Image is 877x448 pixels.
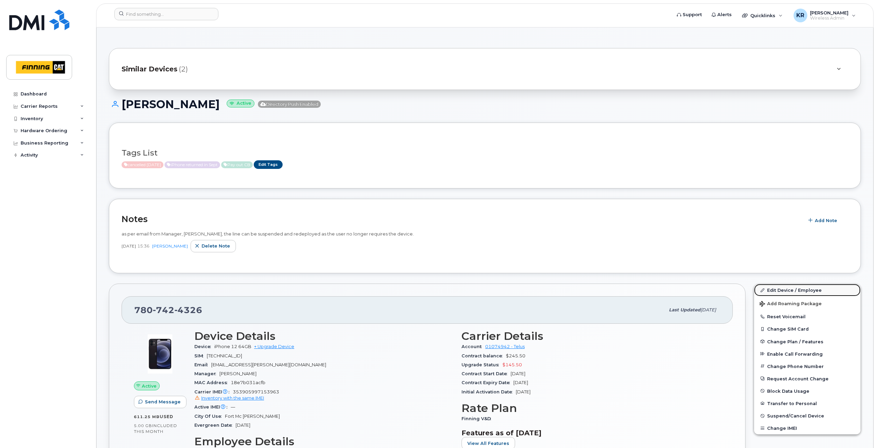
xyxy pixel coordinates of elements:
span: Device [194,344,214,349]
span: [DATE] [513,380,528,385]
img: image20231002-4137094-4ke690.jpeg [139,333,181,375]
span: [EMAIL_ADDRESS][PERSON_NAME][DOMAIN_NAME] [211,362,326,367]
span: Fort Mc [PERSON_NAME] [225,414,280,419]
button: Suspend/Cancel Device [754,410,861,422]
span: Directory Push Enabled [258,101,321,108]
span: City Of Use [194,414,225,419]
span: Change Plan / Features [767,339,823,344]
span: 15:36 [137,243,149,249]
span: 18e7b031acfb [231,380,265,385]
span: Active [122,161,163,168]
span: Active [221,161,253,168]
small: Active [227,100,254,107]
h3: Device Details [194,330,453,342]
span: Delete note [202,243,230,249]
span: Finning V&D [462,416,494,421]
span: Active [164,161,220,168]
span: Contract balance [462,353,506,358]
span: iPhone 12 64GB [214,344,251,349]
button: Change Phone Number [754,360,861,372]
span: used [160,414,173,419]
h1: [PERSON_NAME] [109,98,861,110]
span: 4326 [174,305,202,315]
span: MAC Address [194,380,231,385]
a: Inventory with the same IMEI [194,395,264,401]
h3: Rate Plan [462,402,720,414]
span: [DATE] [701,307,716,312]
button: Request Account Change [754,372,861,385]
button: Enable Call Forwarding [754,348,861,360]
h3: Carrier Details [462,330,720,342]
span: Contract Start Date [462,371,511,376]
span: included this month [134,423,177,434]
button: Reset Voicemail [754,310,861,323]
span: Enable Call Forwarding [767,351,823,356]
a: Edit Device / Employee [754,284,861,296]
span: Upgrade Status [462,362,502,367]
span: 742 [153,305,174,315]
span: 5.00 GB [134,423,152,428]
h3: Features as of [DATE] [462,429,720,437]
span: Last updated [669,307,701,312]
span: Email [194,362,211,367]
span: Active [142,383,157,389]
span: 780 [134,305,202,315]
span: $145.50 [502,362,522,367]
span: [DATE] [511,371,525,376]
iframe: Messenger Launcher [847,418,872,443]
button: Change SIM Card [754,323,861,335]
a: Edit Tags [254,160,283,169]
span: Initial Activation Date [462,389,516,394]
button: Block Data Usage [754,385,861,397]
span: View All Features [467,440,509,447]
span: Manager [194,371,219,376]
span: [PERSON_NAME] [219,371,257,376]
span: 611.25 MB [134,414,160,419]
span: Active IMEI [194,404,231,410]
span: 353905997153963 [194,389,453,402]
span: (2) [179,64,188,74]
span: [DATE] [516,389,531,394]
button: Change Plan / Features [754,335,861,348]
span: Contract Expiry Date [462,380,513,385]
button: Transfer to Personal [754,397,861,410]
button: Send Message [134,396,186,408]
span: Add Roaming Package [760,301,822,308]
span: Suspend/Cancel Device [767,413,824,418]
span: Similar Devices [122,64,178,74]
h3: Tags List [122,149,848,157]
button: Change IMEI [754,422,861,434]
span: Add Note [815,217,837,224]
a: + Upgrade Device [254,344,294,349]
span: Inventory with the same IMEI [201,395,264,401]
span: Account [462,344,485,349]
button: Add Note [804,214,843,227]
span: as per email from Manager, [PERSON_NAME], the line can be suspended and redeployed as the user no... [122,231,414,237]
span: — [231,404,235,410]
span: [TECHNICAL_ID] [207,353,242,358]
span: Send Message [145,399,181,405]
h2: Notes [122,214,800,224]
a: 01074942 - Telus [485,344,525,349]
span: [DATE] [236,423,250,428]
button: Add Roaming Package [754,296,861,310]
span: Evergreen Date [194,423,236,428]
a: [PERSON_NAME] [152,243,188,249]
span: [DATE] [122,243,136,249]
button: Delete note [191,240,236,252]
span: SIM [194,353,207,358]
h3: Employee Details [194,435,453,448]
span: Carrier IMEI [194,389,233,394]
span: $245.50 [506,353,525,358]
